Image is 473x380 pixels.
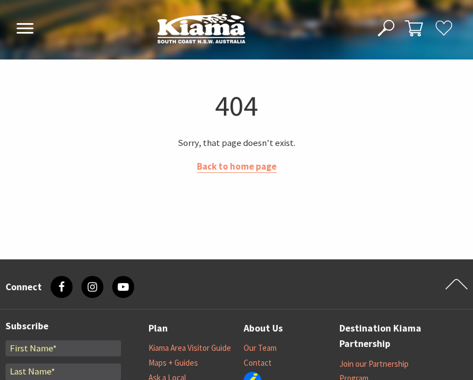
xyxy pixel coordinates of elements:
[244,357,272,368] a: Contact
[5,281,42,293] h3: Connect
[157,13,245,44] img: Kiama Logo
[148,321,168,336] a: Plan
[244,343,277,354] a: Our Team
[339,321,435,352] a: Destination Kiama Partnership
[148,357,198,368] a: Maps + Guides
[5,363,121,379] input: Last Name*
[5,340,121,356] input: First Name*
[197,161,277,173] a: Back to home page
[5,321,121,332] h3: Subscribe
[4,136,469,151] p: Sorry, that page doesn't exist.
[244,321,283,336] a: About Us
[4,86,469,124] h1: 404
[148,343,231,354] a: Kiama Area Visitor Guide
